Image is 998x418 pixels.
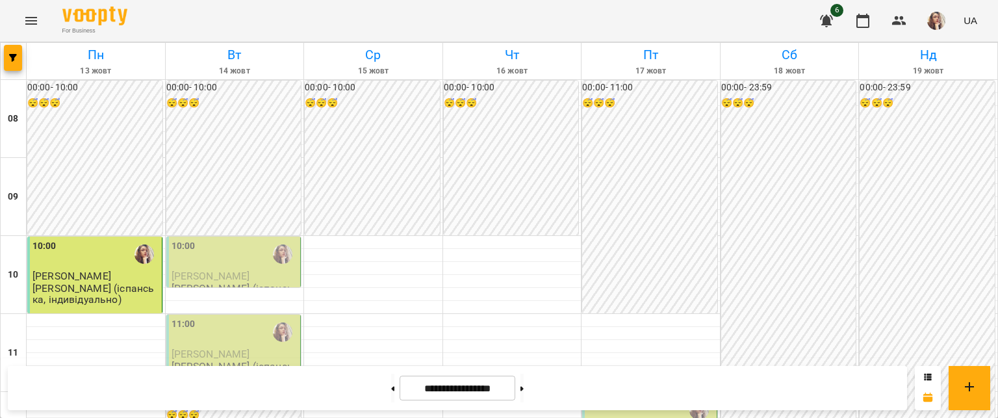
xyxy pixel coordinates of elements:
h6: Пт [583,45,718,65]
button: Menu [16,5,47,36]
h6: Сб [723,45,857,65]
h6: 18 жовт [723,65,857,77]
h6: 00:00 - 10:00 [444,81,579,95]
h6: Пн [29,45,163,65]
h6: Чт [445,45,580,65]
h6: 😴😴😴 [721,96,856,111]
h6: 00:00 - 23:59 [721,81,856,95]
h6: 😴😴😴 [27,96,162,111]
h6: 😴😴😴 [582,96,717,111]
h6: 00:00 - 23:59 [860,81,995,95]
span: For Business [62,27,127,35]
span: [PERSON_NAME] [172,270,250,282]
h6: 15 жовт [306,65,441,77]
h6: 00:00 - 10:00 [166,81,301,95]
h6: 😴😴😴 [166,96,301,111]
h6: 😴😴😴 [860,96,995,111]
p: [PERSON_NAME] (іспанська, індивідуально) [172,283,298,306]
h6: 11 [8,346,18,360]
h6: 19 жовт [861,65,995,77]
h6: 00:00 - 11:00 [582,81,717,95]
span: [PERSON_NAME] [172,348,250,360]
h6: 16 жовт [445,65,580,77]
p: [PERSON_NAME] (іспанська, індивідуально) [32,283,159,306]
h6: 09 [8,190,18,204]
span: UA [964,14,977,27]
h6: 00:00 - 10:00 [305,81,440,95]
h6: 14 жовт [168,65,302,77]
label: 10:00 [32,239,57,254]
h6: 17 жовт [583,65,718,77]
h6: Нд [861,45,995,65]
h6: 😴😴😴 [444,96,579,111]
img: 81cb2171bfcff7464404e752be421e56.JPG [927,12,945,30]
h6: 13 жовт [29,65,163,77]
span: 6 [830,4,843,17]
img: Івашура Анна Вікторівна (і) [273,322,292,342]
button: UA [958,8,982,33]
label: 10:00 [172,239,196,254]
h6: 08 [8,112,18,126]
img: Voopty Logo [62,7,127,25]
h6: 00:00 - 10:00 [27,81,162,95]
label: 11:00 [172,317,196,332]
img: Івашура Анна Вікторівна (і) [134,244,154,264]
span: [PERSON_NAME] [32,270,111,282]
h6: 😴😴😴 [305,96,440,111]
h6: Ср [306,45,441,65]
h6: 10 [8,268,18,282]
img: Івашура Анна Вікторівна (і) [273,244,292,264]
h6: Вт [168,45,302,65]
